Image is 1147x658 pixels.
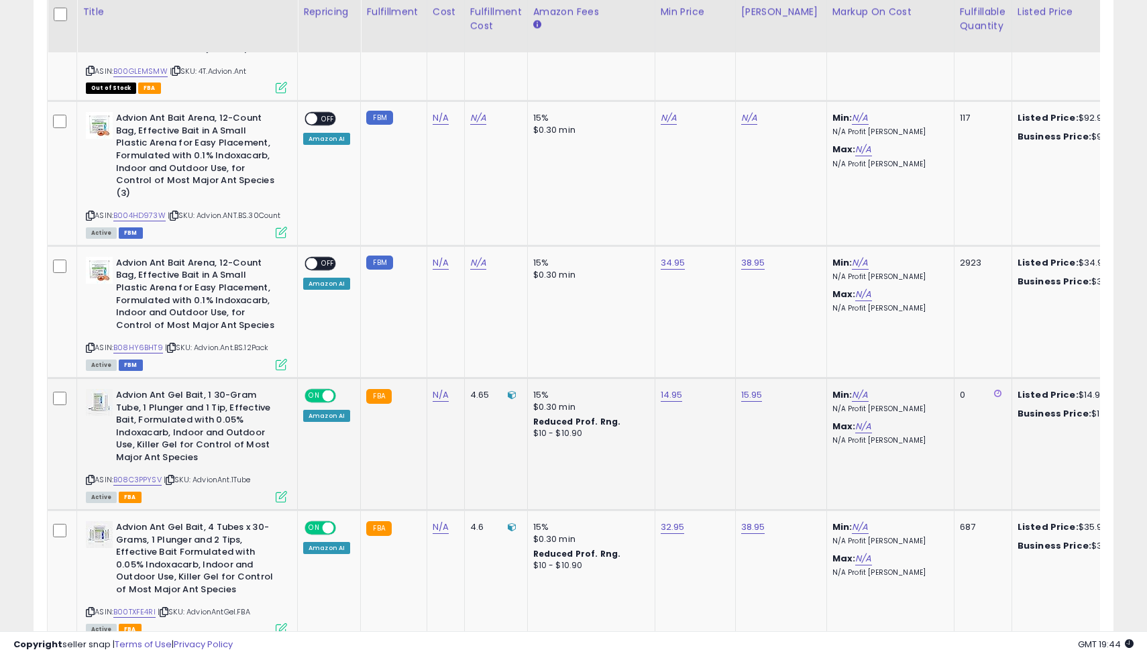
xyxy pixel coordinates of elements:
div: seller snap | | [13,639,233,651]
div: 15% [533,257,645,269]
a: N/A [741,111,757,125]
span: FBM [119,360,143,371]
b: Min: [832,111,853,124]
a: N/A [433,388,449,402]
a: B08C3PPYSV [113,474,162,486]
b: Listed Price: [1018,111,1079,124]
a: Terms of Use [115,638,172,651]
div: Repricing [303,5,355,19]
span: All listings currently available for purchase on Amazon [86,360,117,371]
div: Min Price [661,5,730,19]
div: Amazon AI [303,542,350,554]
a: N/A [855,288,871,301]
a: N/A [852,111,868,125]
b: Business Price: [1018,407,1091,420]
span: All listings that are currently out of stock and unavailable for purchase on Amazon [86,83,136,94]
p: N/A Profit [PERSON_NAME] [832,272,944,282]
div: $10 - $10.90 [533,428,645,439]
small: FBA [366,521,391,536]
div: Fulfillable Quantity [960,5,1006,33]
b: Min: [832,388,853,401]
span: OFF [317,113,339,125]
p: N/A Profit [PERSON_NAME] [832,537,944,546]
b: Min: [832,256,853,269]
b: Listed Price: [1018,256,1079,269]
div: 15% [533,112,645,124]
b: Max: [832,143,856,156]
a: 38.95 [741,256,765,270]
a: 15.95 [741,388,763,402]
span: FBA [119,492,142,503]
a: N/A [852,520,868,534]
a: N/A [855,552,871,565]
div: Amazon AI [303,278,350,290]
a: 38.95 [741,520,765,534]
div: 4.6 [470,521,517,533]
a: N/A [855,420,871,433]
b: Advion Ant Gel Bait, 4 Tubes x 30-Grams, 1 Plunger and 2 Tips, Effective Bait Formulated with 0.0... [116,521,279,599]
span: FBM [119,227,143,239]
img: 41CE3vztWBL._SL40_.jpg [86,257,113,284]
span: OFF [334,390,356,402]
span: FBA [138,83,161,94]
div: ASIN: [86,112,287,237]
a: N/A [433,520,449,534]
span: | SKU: AdvionAntGel.FBA [158,606,250,617]
div: $0.30 min [533,533,645,545]
a: 14.95 [661,388,683,402]
b: Reduced Prof. Rng. [533,416,621,427]
a: N/A [433,256,449,270]
div: Amazon Fees [533,5,649,19]
b: Advion Ant Bait Arena, 12-Count Bag, Effective Bait in A Small Plastic Arena for Easy Placement, ... [116,112,279,203]
div: 2923 [960,257,1001,269]
img: 41CE3vztWBL._SL40_.jpg [86,112,113,139]
span: All listings currently available for purchase on Amazon [86,492,117,503]
div: $92.95 [1018,112,1129,124]
p: N/A Profit [PERSON_NAME] [832,568,944,578]
div: 15% [533,521,645,533]
b: Listed Price: [1018,520,1079,533]
span: | SKU: Advion.ANT.BS.30Count [168,210,281,221]
small: Amazon Fees. [533,19,541,31]
a: N/A [470,111,486,125]
div: $32.19 [1018,540,1129,552]
a: 34.95 [661,256,686,270]
a: B004HD973W [113,210,166,221]
div: 687 [960,521,1001,533]
b: Listed Price: [1018,388,1079,401]
b: Max: [832,288,856,300]
b: Max: [832,420,856,433]
div: $0.30 min [533,269,645,281]
div: Cost [433,5,459,19]
a: N/A [855,143,871,156]
div: Title [83,5,292,19]
div: $35.99 [1018,521,1129,533]
b: Advion Ant Bait Arena, 12-Count Bag, Effective Bait in A Small Plastic Arena for Easy Placement, ... [116,257,279,335]
a: N/A [661,111,677,125]
div: $14.95 [1018,408,1129,420]
span: | SKU: AdvionAnt.1Tube [164,474,251,485]
div: $10 - $10.90 [533,560,645,571]
div: $34.95 [1018,257,1129,269]
div: 117 [960,112,1001,124]
a: N/A [470,256,486,270]
div: $92.02 [1018,131,1129,143]
span: All listings currently available for purchase on Amazon [86,227,117,239]
p: N/A Profit [PERSON_NAME] [832,160,944,169]
b: Advion Ant Gel Bait, 1 30-Gram Tube, 1 Plunger and 1 Tip, Effective Bait, Formulated with 0.05% I... [116,389,279,467]
a: B00GLEMSMW [113,66,168,77]
div: Amazon AI [303,133,350,145]
span: | SKU: 4T.Advion.Ant [170,66,246,76]
div: $14.95 [1018,389,1129,401]
div: Fulfillment Cost [470,5,522,33]
strong: Copyright [13,638,62,651]
p: N/A Profit [PERSON_NAME] [832,404,944,414]
b: Business Price: [1018,275,1091,288]
span: ON [306,523,323,534]
div: ASIN: [86,389,287,501]
div: 4.65 [470,389,517,401]
b: Business Price: [1018,539,1091,552]
div: 0 [960,389,1001,401]
p: N/A Profit [PERSON_NAME] [832,436,944,445]
p: N/A Profit [PERSON_NAME] [832,304,944,313]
